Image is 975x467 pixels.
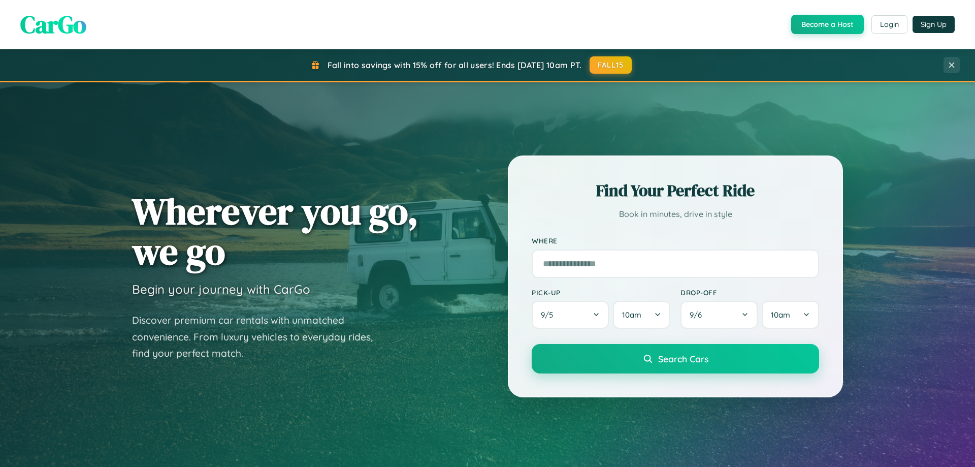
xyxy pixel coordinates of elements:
[132,191,418,271] h1: Wherever you go, we go
[791,15,864,34] button: Become a Host
[622,310,641,320] span: 10am
[532,344,819,373] button: Search Cars
[20,8,86,41] span: CarGo
[532,237,819,245] label: Where
[913,16,955,33] button: Sign Up
[328,60,582,70] span: Fall into savings with 15% off for all users! Ends [DATE] 10am PT.
[680,301,758,329] button: 9/6
[680,288,819,297] label: Drop-off
[590,56,632,74] button: FALL15
[532,301,609,329] button: 9/5
[871,15,907,34] button: Login
[532,179,819,202] h2: Find Your Perfect Ride
[613,301,670,329] button: 10am
[132,312,386,362] p: Discover premium car rentals with unmatched convenience. From luxury vehicles to everyday rides, ...
[541,310,558,320] span: 9 / 5
[690,310,707,320] span: 9 / 6
[532,207,819,222] p: Book in minutes, drive in style
[771,310,790,320] span: 10am
[532,288,670,297] label: Pick-up
[658,353,708,364] span: Search Cars
[132,282,310,297] h3: Begin your journey with CarGo
[762,301,819,329] button: 10am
